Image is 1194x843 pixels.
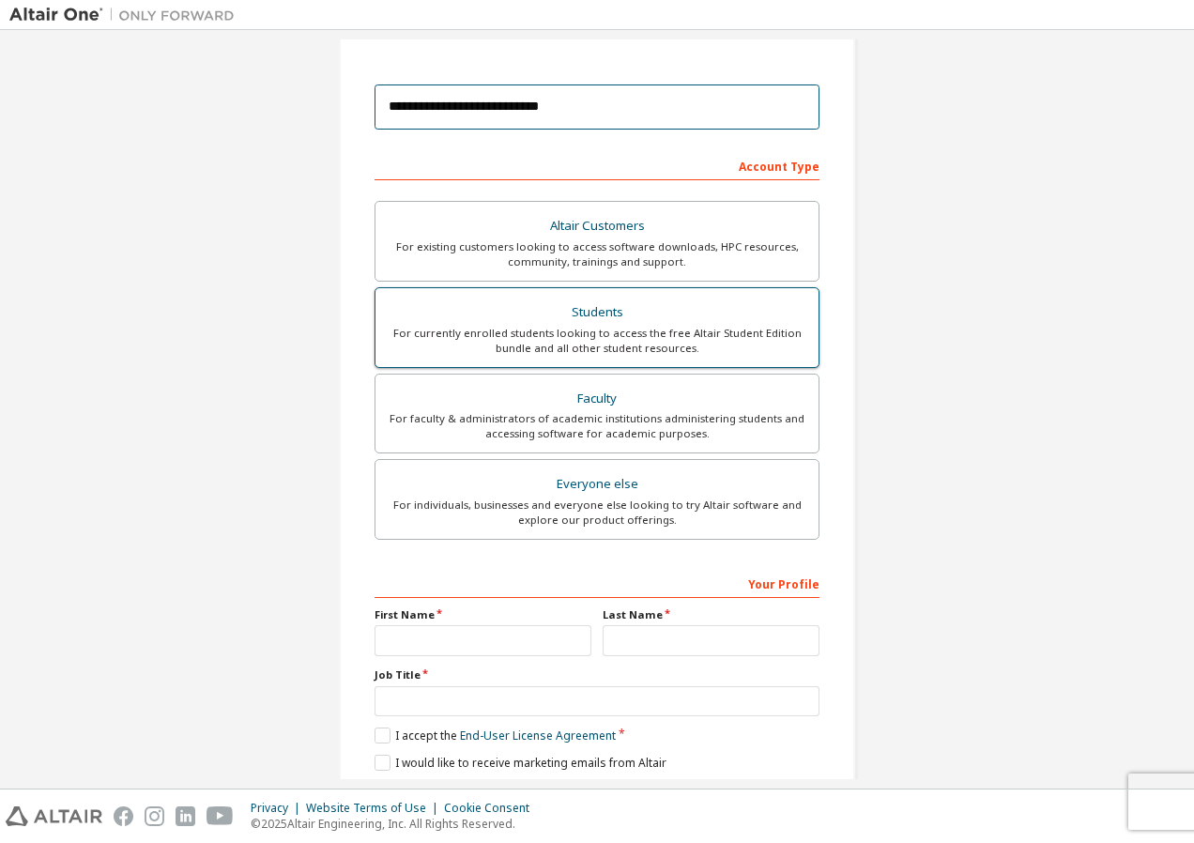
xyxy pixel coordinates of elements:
img: linkedin.svg [176,806,195,826]
div: Cookie Consent [444,801,541,816]
label: First Name [375,607,591,622]
div: Everyone else [387,471,807,498]
label: I accept the [375,728,616,743]
div: Faculty [387,386,807,412]
div: For currently enrolled students looking to access the free Altair Student Edition bundle and all ... [387,326,807,356]
img: altair_logo.svg [6,806,102,826]
label: Last Name [603,607,819,622]
img: youtube.svg [207,806,234,826]
div: Your Profile [375,568,819,598]
p: © 2025 Altair Engineering, Inc. All Rights Reserved. [251,816,541,832]
div: Website Terms of Use [306,801,444,816]
div: For individuals, businesses and everyone else looking to try Altair software and explore our prod... [387,498,807,528]
img: Altair One [9,6,244,24]
div: Altair Customers [387,213,807,239]
a: End-User License Agreement [460,728,616,743]
div: For faculty & administrators of academic institutions administering students and accessing softwa... [387,411,807,441]
label: I would like to receive marketing emails from Altair [375,755,666,771]
div: Privacy [251,801,306,816]
div: Account Type [375,150,819,180]
img: facebook.svg [114,806,133,826]
div: Students [387,299,807,326]
div: For existing customers looking to access software downloads, HPC resources, community, trainings ... [387,239,807,269]
label: Job Title [375,667,819,682]
img: instagram.svg [145,806,164,826]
